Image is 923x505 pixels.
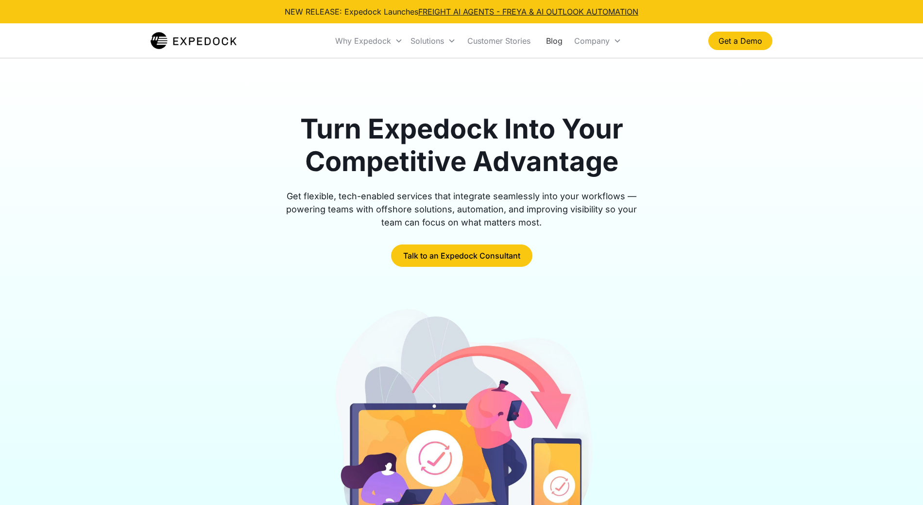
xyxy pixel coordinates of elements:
a: Get a Demo [708,32,772,50]
a: Talk to an Expedock Consultant [391,244,532,267]
div: NEW RELEASE: Expedock Launches [285,6,638,17]
h1: Turn Expedock Into Your Competitive Advantage [275,113,648,178]
a: home [151,31,237,51]
a: FREIGHT AI AGENTS - FREYA & AI OUTLOOK AUTOMATION [418,7,638,17]
a: Blog [538,24,570,57]
div: Why Expedock [335,36,391,46]
img: Expedock Logo [151,31,237,51]
div: Solutions [410,36,444,46]
div: Company [570,24,625,57]
div: Company [574,36,610,46]
div: Solutions [407,24,460,57]
div: Get flexible, tech-enabled services that integrate seamlessly into your workflows — powering team... [275,190,648,229]
iframe: Chat Widget [874,458,923,505]
a: Customer Stories [460,24,538,57]
div: Why Expedock [331,24,407,57]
